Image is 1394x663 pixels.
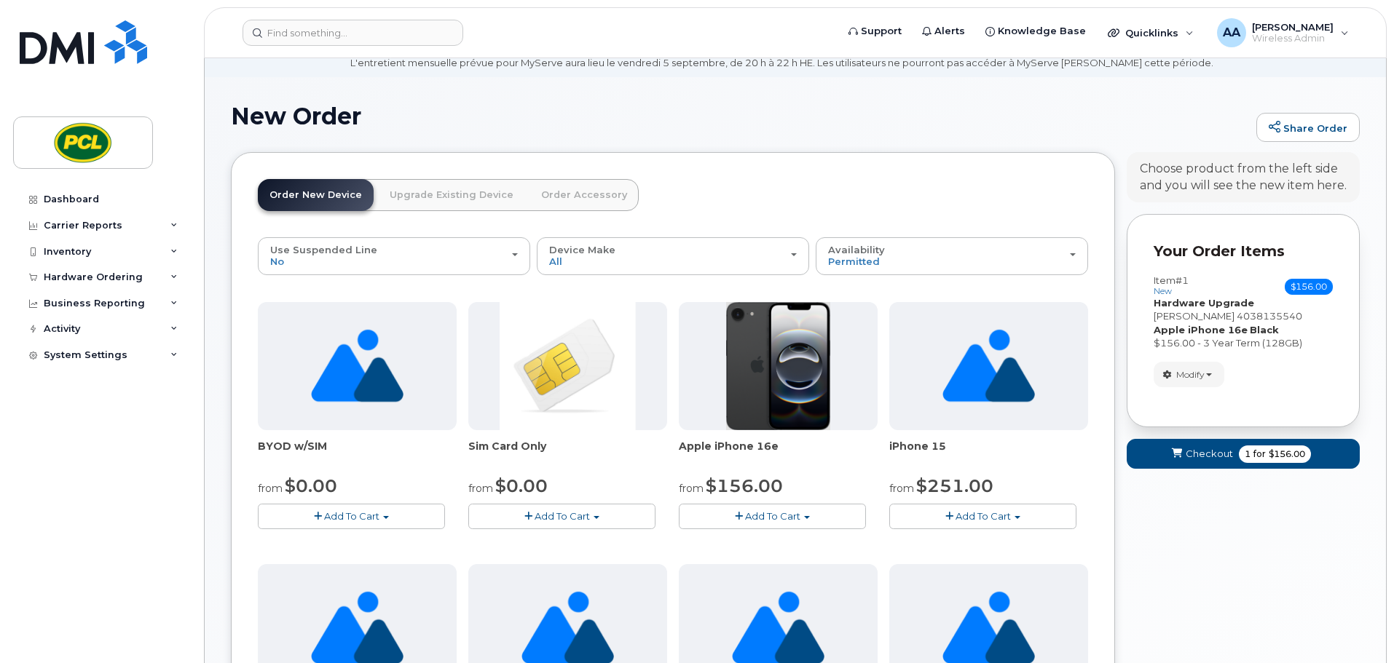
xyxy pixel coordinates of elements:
[816,237,1088,275] button: Availability Permitted
[1256,113,1360,142] a: Share Order
[1186,447,1233,461] span: Checkout
[1207,18,1359,47] div: Arslan Ahsan
[468,482,493,495] small: from
[916,475,993,496] span: $251.00
[889,482,914,495] small: from
[745,510,800,522] span: Add To Cart
[679,439,878,468] div: Apple iPhone 16e
[942,302,1035,430] img: no_image_found-2caef05468ed5679b831cfe6fc140e25e0c280774317ffc20a367ab7fd17291e.png
[1154,362,1224,387] button: Modify
[1125,27,1178,39] span: Quicklinks
[956,510,1011,522] span: Add To Cart
[975,17,1096,46] a: Knowledge Base
[912,17,975,46] a: Alerts
[495,475,548,496] span: $0.00
[529,179,639,211] a: Order Accessory
[1269,448,1305,461] span: $156.00
[828,244,885,255] span: Availability
[1176,274,1189,286] span: #1
[1245,448,1251,461] span: 1
[285,475,337,496] span: $0.00
[1251,448,1269,461] span: for
[258,179,374,211] a: Order New Device
[468,439,667,468] div: Sim Card Only
[1154,324,1248,336] strong: Apple iPhone 16e
[537,237,809,275] button: Device Make All
[838,17,912,46] a: Support
[258,482,283,495] small: from
[679,482,704,495] small: from
[258,237,530,275] button: Use Suspended Line No
[1140,161,1347,194] div: Choose product from the left side and you will see the new item here.
[889,439,1088,468] div: iPhone 15
[1252,33,1334,44] span: Wireless Admin
[549,255,562,267] span: All
[500,302,637,430] img: ______________2020-08-11___23.11.32.png
[1252,21,1334,33] span: [PERSON_NAME]
[998,24,1086,39] span: Knowledge Base
[1154,275,1189,296] h3: Item
[270,244,377,255] span: Use Suspended Line
[258,504,445,529] button: Add To Cart
[1154,286,1172,296] small: new
[1127,439,1360,469] button: Checkout 1 for $156.00
[378,179,525,211] a: Upgrade Existing Device
[828,255,880,267] span: Permitted
[243,20,463,46] input: Find something...
[1154,310,1234,322] span: [PERSON_NAME]
[1154,241,1333,262] p: Your Order Items
[258,439,457,468] div: BYOD w/SIM
[861,24,902,39] span: Support
[231,103,1249,129] h1: New Order
[549,244,615,255] span: Device Make
[934,24,965,39] span: Alerts
[468,504,655,529] button: Add To Cart
[1250,324,1279,336] strong: Black
[889,504,1076,529] button: Add To Cart
[1098,18,1204,47] div: Quicklinks
[679,504,866,529] button: Add To Cart
[1223,24,1240,41] span: AA
[1285,279,1333,295] span: $156.00
[1237,310,1302,322] span: 4038135540
[311,302,403,430] img: no_image_found-2caef05468ed5679b831cfe6fc140e25e0c280774317ffc20a367ab7fd17291e.png
[726,302,831,430] img: iphone16e.png
[1176,368,1205,381] span: Modify
[706,475,783,496] span: $156.00
[1154,297,1254,309] strong: Hardware Upgrade
[535,510,590,522] span: Add To Cart
[324,510,379,522] span: Add To Cart
[270,255,284,267] span: No
[1154,336,1333,350] div: $156.00 - 3 Year Term (128GB)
